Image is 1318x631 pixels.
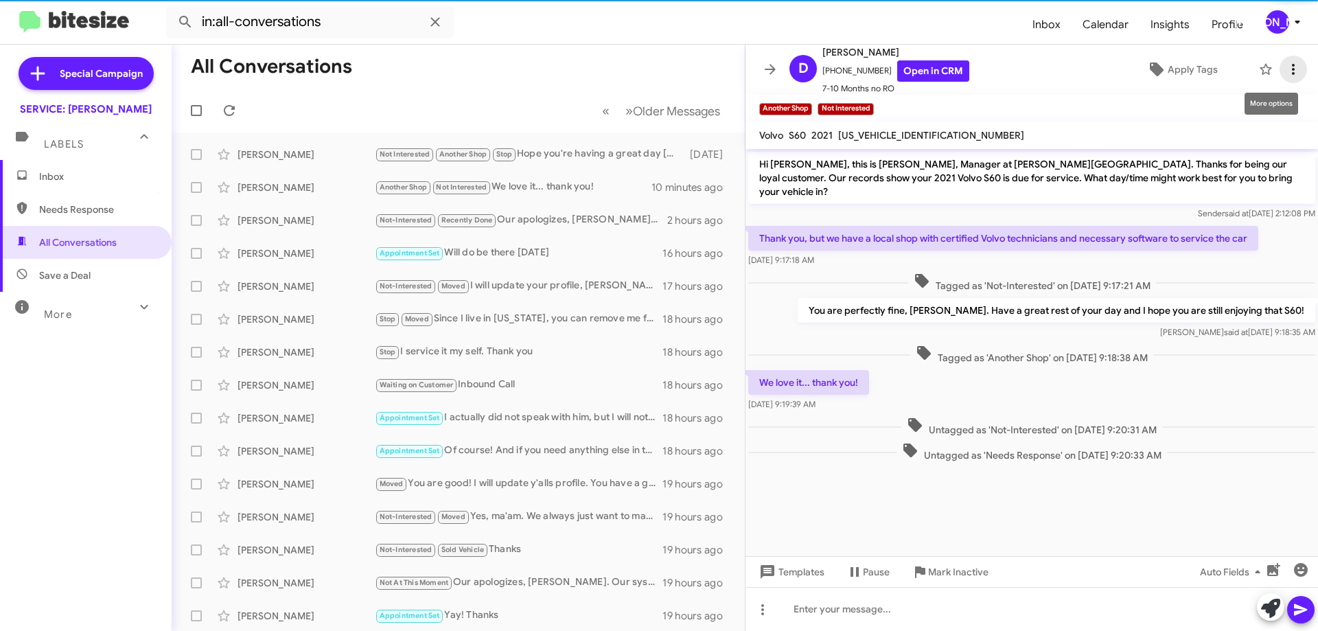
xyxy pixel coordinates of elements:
[380,249,440,257] span: Appointment Set
[166,5,454,38] input: Search
[759,103,812,115] small: Another Shop
[380,578,449,587] span: Not At This Moment
[748,370,869,395] p: We love it... thank you!
[789,129,806,141] span: S60
[602,102,610,119] span: «
[375,344,662,360] div: I service it my self. Thank you
[380,347,396,356] span: Stop
[662,444,734,458] div: 18 hours ago
[1254,10,1303,34] button: [PERSON_NAME]
[1201,5,1254,45] a: Profile
[375,311,662,327] div: Since I live in [US_STATE], you can remove me from this list. The commute is a little far for an ...
[838,129,1024,141] span: [US_VEHICLE_IDENTIFICATION_NUMBER]
[375,608,662,623] div: Yay! Thanks
[928,560,988,584] span: Mark Inactive
[238,345,375,359] div: [PERSON_NAME]
[662,411,734,425] div: 18 hours ago
[436,183,487,192] span: Not Interested
[405,314,429,323] span: Moved
[380,314,396,323] span: Stop
[811,129,833,141] span: 2021
[39,170,156,183] span: Inbox
[910,345,1153,365] span: Tagged as 'Another Shop' on [DATE] 9:18:38 AM
[238,510,375,524] div: [PERSON_NAME]
[1140,5,1201,45] span: Insights
[662,246,734,260] div: 16 hours ago
[238,477,375,491] div: [PERSON_NAME]
[380,216,432,225] span: Not-Interested
[835,560,901,584] button: Pause
[1160,327,1315,337] span: [PERSON_NAME] [DATE] 9:18:35 AM
[1189,560,1277,584] button: Auto Fields
[1072,5,1140,45] a: Calendar
[441,216,493,225] span: Recently Done
[441,545,484,554] span: Sold Vehicle
[662,279,734,293] div: 17 hours ago
[380,479,404,488] span: Moved
[901,417,1162,437] span: Untagged as 'Not-Interested' on [DATE] 9:20:31 AM
[39,268,91,282] span: Save a Deal
[1021,5,1072,45] span: Inbox
[375,443,662,459] div: Of course! And if you need anything else in the meantime, feel free to reach out to me on this or...
[667,214,734,227] div: 2 hours ago
[625,102,633,119] span: »
[822,82,969,95] span: 7-10 Months no RO
[375,179,651,195] div: We love it... thank you!
[1266,10,1289,34] div: [PERSON_NAME]
[662,312,734,326] div: 18 hours ago
[759,129,783,141] span: Volvo
[818,103,873,115] small: Not Interested
[380,545,432,554] span: Not-Interested
[594,97,728,125] nav: Page navigation example
[651,181,734,194] div: 10 minutes ago
[748,255,814,265] span: [DATE] 9:17:18 AM
[44,138,84,150] span: Labels
[897,60,969,82] a: Open in CRM
[39,203,156,216] span: Needs Response
[39,236,117,249] span: All Conversations
[380,183,427,192] span: Another Shop
[798,58,809,80] span: D
[375,146,683,162] div: Hope you're having a great day [PERSON_NAME]. it's [PERSON_NAME] at [PERSON_NAME][GEOGRAPHIC_DATA...
[60,67,143,80] span: Special Campaign
[375,476,662,492] div: You are good! I will update y'alls profile. You have a great rest of your day and keep enjoying t...
[375,212,667,228] div: Our apologizes, [PERSON_NAME]! Our scheduling system glitched and unintendedly sent messages that...
[380,150,430,159] span: Not Interested
[822,60,969,82] span: [PHONE_NUMBER]
[662,609,734,623] div: 19 hours ago
[748,226,1258,251] p: Thank you, but we have a local shop with certified Volvo technicians and necessary software to se...
[238,411,375,425] div: [PERSON_NAME]
[863,560,890,584] span: Pause
[745,560,835,584] button: Templates
[238,214,375,227] div: [PERSON_NAME]
[238,378,375,392] div: [PERSON_NAME]
[1224,327,1248,337] span: said at
[375,575,662,590] div: Our apologizes, [PERSON_NAME]. Our system appears to have had a glitch. I am so sorry about that....
[897,442,1167,462] span: Untagged as 'Needs Response' on [DATE] 9:20:33 AM
[191,56,352,78] h1: All Conversations
[238,609,375,623] div: [PERSON_NAME]
[441,512,465,521] span: Moved
[1245,93,1298,115] div: More options
[662,378,734,392] div: 18 hours ago
[683,148,734,161] div: [DATE]
[1225,208,1249,218] span: said at
[662,345,734,359] div: 18 hours ago
[633,104,720,119] span: Older Messages
[238,444,375,458] div: [PERSON_NAME]
[1200,560,1266,584] span: Auto Fields
[380,413,440,422] span: Appointment Set
[822,44,969,60] span: [PERSON_NAME]
[496,150,513,159] span: Stop
[380,282,432,290] span: Not-Interested
[20,102,152,116] div: SERVICE: [PERSON_NAME]
[380,611,440,620] span: Appointment Set
[748,399,816,409] span: [DATE] 9:19:39 AM
[380,512,432,521] span: Not-Interested
[19,57,154,90] a: Special Campaign
[594,97,618,125] button: Previous
[238,543,375,557] div: [PERSON_NAME]
[901,560,999,584] button: Mark Inactive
